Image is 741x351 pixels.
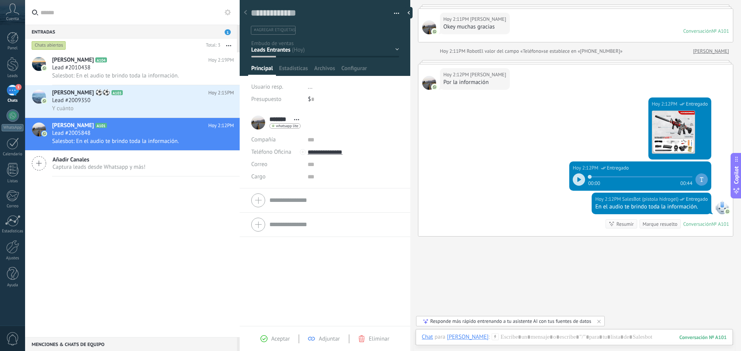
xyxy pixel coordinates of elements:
[680,180,692,186] span: 00:44
[489,333,490,341] span: :
[25,337,237,351] div: Menciones & Chats de equipo
[251,83,283,91] span: Usuario resp.
[52,97,90,104] span: Lead #2009350
[432,84,437,90] img: com.amocrm.amocrmwa.svg
[447,333,489,340] div: Gerardo
[588,180,600,186] span: 00:00
[435,333,445,341] span: para
[440,47,467,55] div: Hoy 2:11PM
[251,171,302,183] div: Cargo
[251,161,267,168] span: Correo
[686,100,708,108] span: Entregado
[251,134,302,146] div: Compañía
[251,174,266,180] span: Cargo
[595,203,708,211] div: En el audio te brindo toda la información.
[52,89,110,97] span: [PERSON_NAME] ⚽⚽
[52,129,90,137] span: Lead #2005848
[279,65,308,76] span: Estadísticas
[2,124,24,131] div: WhatsApp
[15,84,22,90] span: 1
[95,123,107,128] span: A101
[25,118,240,150] a: avataricon[PERSON_NAME]A101Hoy 2:12PMLead #2005848Salesbot: En el audio te brindo toda la informa...
[652,100,679,108] div: Hoy 2:12PM
[25,85,240,118] a: avataricon[PERSON_NAME] ⚽⚽A103Hoy 2:15PMLead #2009350Y cuánto
[616,220,634,228] div: Resumir
[52,122,94,129] span: [PERSON_NAME]
[607,164,629,172] span: Entregado
[470,71,506,79] span: Gerardo
[543,47,623,55] span: se establece en «[PHONE_NUMBER]»
[573,164,600,172] div: Hoy 2:12PM
[443,79,506,86] div: Por la información
[42,131,47,136] img: icon
[314,65,335,76] span: Archivos
[25,52,240,85] a: avataricon[PERSON_NAME]A104Hoy 2:19PMLead #2010438Salesbot: En el audio te brindo toda la informa...
[679,334,727,341] div: 101
[254,27,295,33] span: #agregar etiquetas
[225,29,231,35] span: 1
[2,46,24,51] div: Panel
[319,335,340,343] span: Adjuntar
[443,23,506,31] div: Okey muchas gracias
[95,57,107,62] span: A104
[251,65,273,76] span: Principal
[52,105,73,112] span: Y cuánto
[251,93,302,106] div: Presupuesto
[42,65,47,71] img: icon
[470,15,506,23] span: Gerardo
[6,17,19,22] span: Cuenta
[251,158,267,171] button: Correo
[2,179,24,184] div: Listas
[432,29,437,34] img: com.amocrm.amocrmwa.svg
[2,229,24,234] div: Estadísticas
[251,146,291,158] button: Teléfono Oficina
[208,89,234,97] span: Hoy 2:15PM
[467,48,479,54] span: Robot
[683,221,712,227] div: Conversación
[251,96,281,103] span: Presupuesto
[25,25,237,39] div: Entradas
[208,122,234,129] span: Hoy 2:12PM
[405,7,413,18] div: Ocultar
[52,138,179,145] span: Salesbot: En el audio te brindo toda la información.
[2,283,24,288] div: Ayuda
[220,39,237,52] button: Más
[203,42,220,49] div: Total: 3
[2,204,24,209] div: Correo
[2,256,24,261] div: Ajustes
[52,163,145,171] span: Captura leads desde Whatsapp y más!
[430,318,591,324] div: Responde más rápido entrenando a tu asistente AI con tus fuentes de datos
[369,335,389,343] span: Eliminar
[422,20,436,34] span: Gerardo
[308,83,313,91] span: ...
[686,195,708,203] span: Entregado
[251,81,302,93] div: Usuario resp.
[2,74,24,79] div: Leads
[52,56,94,64] span: [PERSON_NAME]
[693,47,729,55] a: [PERSON_NAME]
[42,98,47,104] img: icon
[2,152,24,157] div: Calendario
[712,28,729,34] div: № A101
[2,98,24,103] div: Chats
[443,15,470,23] div: Hoy 2:11PM
[725,209,730,214] img: com.amocrm.amocrmwa.svg
[443,71,470,79] div: Hoy 2:12PM
[271,335,290,343] span: Aceptar
[341,65,367,76] span: Configurar
[112,90,123,95] span: A103
[683,28,712,34] div: Conversación
[652,111,695,153] img: b83b2af9-10fe-4b4d-8e1c-8259235c0a41
[479,47,544,55] span: El valor del campo «Teléfono»
[733,166,740,184] span: Copilot
[422,76,436,90] span: Gerardo
[308,93,399,106] div: $
[715,200,729,214] span: SalesBot
[595,195,622,203] div: Hoy 2:12PM
[52,72,179,79] span: Salesbot: En el audio te brindo toda la información.
[712,221,729,227] div: № A101
[643,220,677,228] div: Marque resuelto
[208,56,234,64] span: Hoy 2:19PM
[52,64,90,72] span: Lead #2010438
[276,124,298,128] span: whatsapp lite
